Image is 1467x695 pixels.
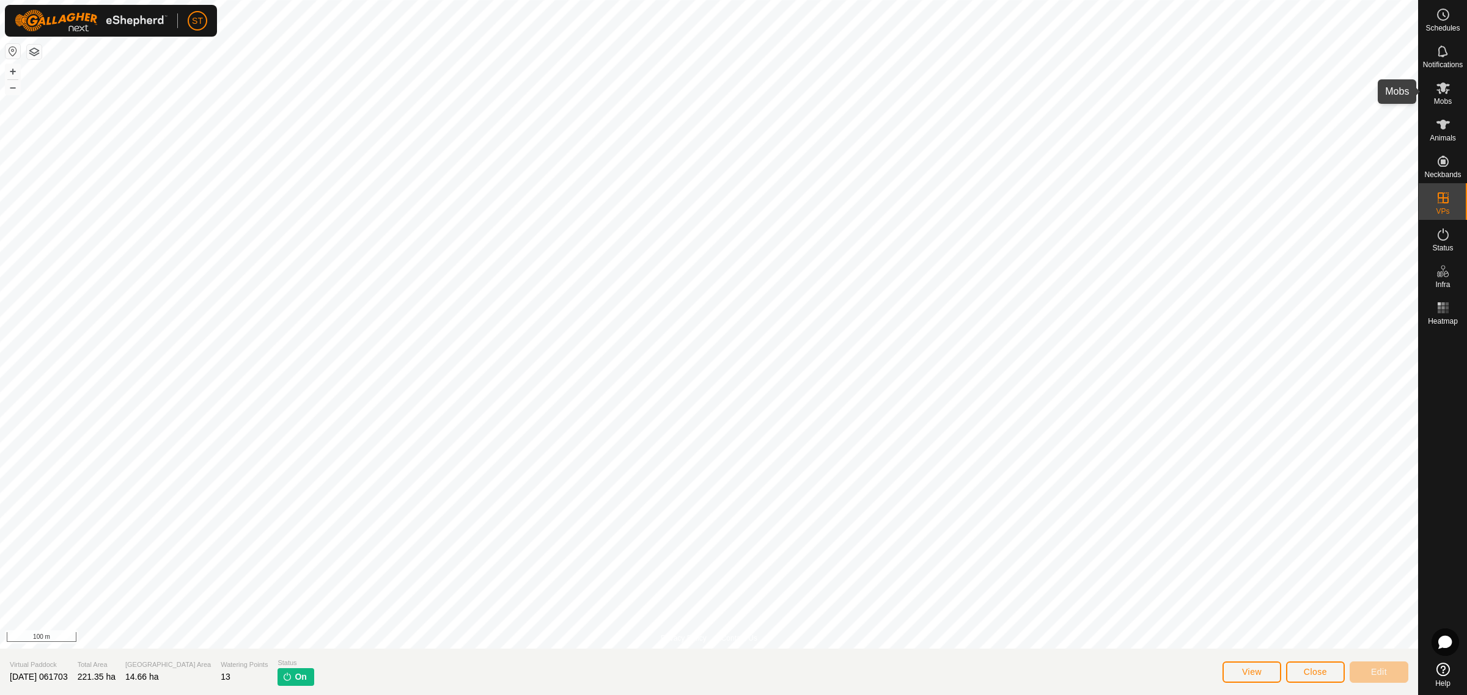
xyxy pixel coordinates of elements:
[125,672,159,682] span: 14.66 ha
[78,672,116,682] span: 221.35 ha
[1423,61,1463,68] span: Notifications
[1304,667,1327,677] span: Close
[27,45,42,59] button: Map Layers
[221,660,268,670] span: Watering Points
[1350,661,1408,683] button: Edit
[221,672,230,682] span: 13
[15,10,167,32] img: Gallagher Logo
[1432,244,1453,252] span: Status
[278,658,314,668] span: Status
[10,672,68,682] span: [DATE] 061703
[6,44,20,59] button: Reset Map
[1425,24,1460,32] span: Schedules
[1436,208,1449,215] span: VPs
[1424,171,1461,178] span: Neckbands
[125,660,211,670] span: [GEOGRAPHIC_DATA] Area
[1434,98,1452,105] span: Mobs
[1435,281,1450,288] span: Infra
[6,80,20,95] button: –
[1419,658,1467,692] a: Help
[192,15,203,27] span: ST
[661,633,707,644] a: Privacy Policy
[1371,667,1387,677] span: Edit
[78,660,116,670] span: Total Area
[10,660,68,670] span: Virtual Paddock
[295,671,306,683] span: On
[282,672,292,682] img: turn-on
[1428,318,1458,325] span: Heatmap
[1430,134,1456,142] span: Animals
[6,64,20,79] button: +
[1435,680,1450,687] span: Help
[1286,661,1345,683] button: Close
[1242,667,1262,677] span: View
[721,633,757,644] a: Contact Us
[1222,661,1281,683] button: View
